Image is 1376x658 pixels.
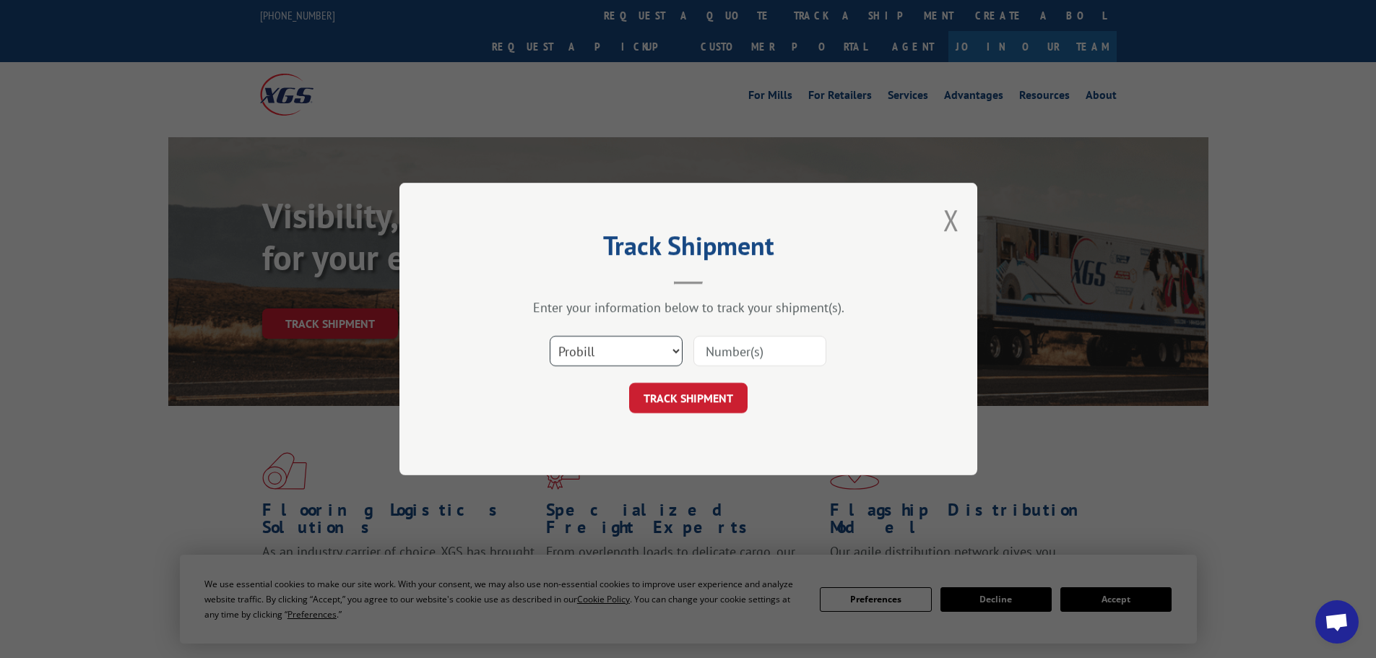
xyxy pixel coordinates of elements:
[472,299,905,316] div: Enter your information below to track your shipment(s).
[943,201,959,239] button: Close modal
[472,235,905,263] h2: Track Shipment
[1315,600,1359,644] div: Open chat
[629,383,748,413] button: TRACK SHIPMENT
[693,336,826,366] input: Number(s)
